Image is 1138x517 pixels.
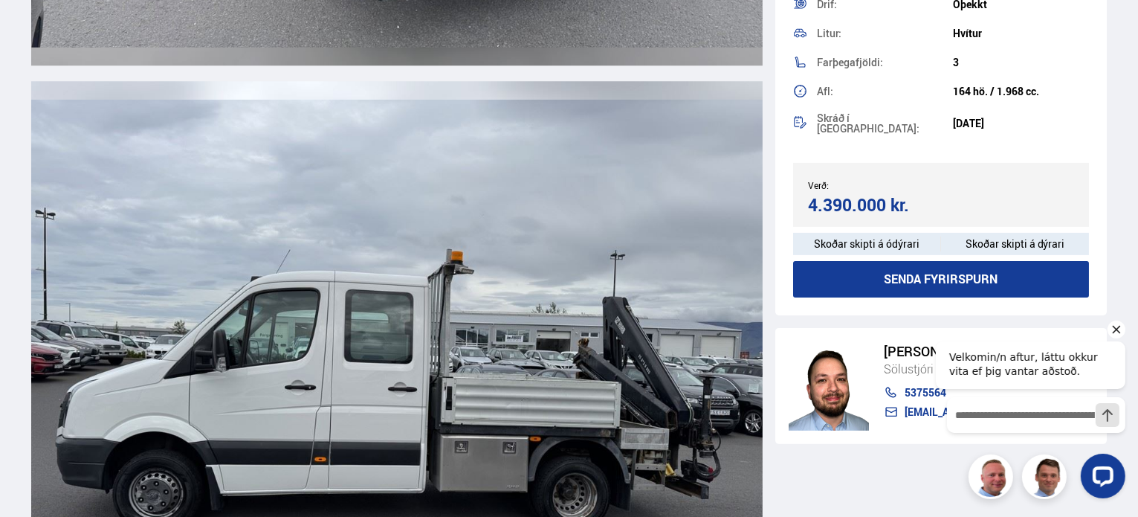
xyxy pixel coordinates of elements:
a: [EMAIL_ADDRESS][DOMAIN_NAME] [884,406,1071,418]
div: [PERSON_NAME] [884,344,1071,359]
div: Verð: [808,180,941,190]
a: 5375564 [884,387,1071,399]
div: Sölustjóri [884,359,1071,379]
div: Skoðar skipti á dýrari [941,233,1089,255]
div: Litur: [817,28,953,39]
div: 164 hö. / 1.968 cc. [953,86,1089,97]
div: Skoðar skipti á ódýrari [793,233,941,255]
div: Skráð í [GEOGRAPHIC_DATA]: [817,113,953,134]
div: 3 [953,57,1089,68]
div: 4.390.000 kr. [808,195,937,215]
div: Afl: [817,86,953,97]
button: Senda fyrirspurn [793,261,1090,298]
div: Farþegafjöldi: [817,57,953,68]
iframe: LiveChat chat widget [924,315,1131,510]
div: [DATE] [953,118,1089,129]
img: nhp88E3Fdnt1Opn2.png [789,341,869,431]
div: Hvítur [953,28,1089,39]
